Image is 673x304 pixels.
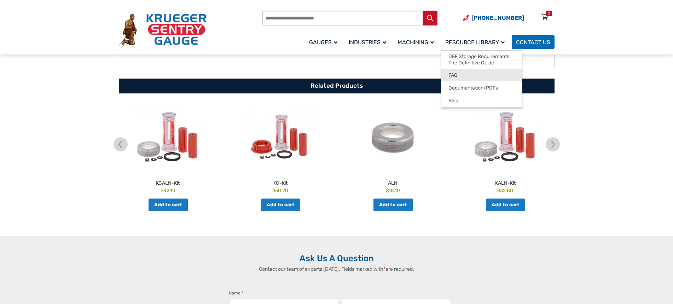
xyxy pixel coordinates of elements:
span: $ [497,188,500,193]
legend: Name [229,289,244,297]
span: [PHONE_NUMBER] [471,15,524,21]
span: FAQ [448,72,457,79]
img: ALN [338,104,447,171]
span: Resource Library [445,39,505,46]
bdi: 30.20 [272,188,288,193]
a: Add to cart: “ALN” [373,199,413,211]
a: Contact Us [512,35,555,49]
img: chevron-right.svg [546,137,560,151]
a: Add to cart: “KG-Kit” [261,199,300,211]
span: $ [161,188,163,193]
span: $ [272,188,275,193]
a: KALN-Kit $32.80 [451,104,560,194]
span: Industries [349,39,386,46]
img: chevron-left.svg [114,137,128,151]
img: Krueger Sentry Gauge [119,13,207,46]
bdi: 32.80 [497,188,513,193]
div: 0 [548,11,550,16]
h2: KGALN-Kit [114,177,222,187]
a: Documentation/PDFs [441,81,522,94]
span: Machining [398,39,434,46]
span: Blog [448,98,458,104]
a: Machining [393,34,441,50]
img: KGALN-Kit [114,104,222,171]
h2: ALN [338,177,447,187]
h2: Ask Us A Question [119,253,555,264]
h2: Related Products [119,79,555,93]
a: Industries [344,34,393,50]
a: ALN $18.10 [338,104,447,194]
span: Contact Us [516,39,550,46]
bdi: 42.10 [161,188,175,193]
span: DEF Storage Requirements: The Definitive Guide [448,53,515,66]
span: Gauges [309,39,337,46]
h2: KG-Kit [226,177,335,187]
a: Blog [441,94,522,107]
a: Resource Library [441,34,512,50]
a: KG-Kit $30.20 [226,104,335,194]
bdi: 18.10 [386,188,400,193]
a: Add to cart: “KALN-Kit” [486,199,525,211]
a: Add to cart: “KGALN-Kit” [149,199,188,211]
a: Gauges [305,34,344,50]
h2: KALN-Kit [451,177,560,187]
a: KGALN-Kit $42.10 [114,104,222,194]
img: KG-Kit [226,104,335,171]
a: FAQ [441,69,522,81]
span: $ [386,188,389,193]
a: Phone Number (920) 434-8860 [463,13,524,22]
img: KALN-Kit [451,104,560,171]
p: Contact our team of experts [DATE]. Fields marked with are required. [222,265,452,273]
span: Documentation/PDFs [448,85,498,91]
a: DEF Storage Requirements: The Definitive Guide [441,51,522,69]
